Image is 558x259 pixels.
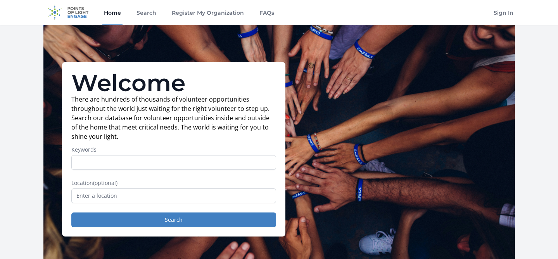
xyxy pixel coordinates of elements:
label: Location [71,179,276,187]
span: (optional) [93,179,117,186]
button: Search [71,212,276,227]
p: There are hundreds of thousands of volunteer opportunities throughout the world just waiting for ... [71,95,276,141]
input: Enter a location [71,188,276,203]
h1: Welcome [71,71,276,95]
label: Keywords [71,146,276,154]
